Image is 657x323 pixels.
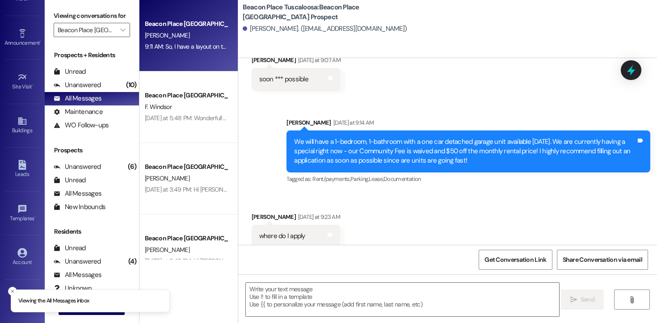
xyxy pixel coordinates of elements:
div: [PERSON_NAME] [286,118,650,130]
i:  [628,296,635,303]
span: Rent/payments , [312,175,350,183]
span: Parking , [350,175,369,183]
div: Residents [45,227,139,236]
button: Send [561,289,604,310]
div: We will have a 1-bedroom, 1-bathroom with a one car detached garage unit available [DATE]. We are... [294,137,636,166]
div: (10) [124,78,139,92]
div: WO Follow-ups [54,121,109,130]
div: Unread [54,243,86,253]
span: [PERSON_NAME] [145,31,190,39]
div: (4) [126,255,139,268]
span: • [32,82,34,88]
div: All Messages [54,189,101,198]
div: 9:11 AM: So, I have a layout on the [PERSON_NAME] apartment and it's $1400. That would mean my re... [145,42,510,50]
button: Close toast [8,287,17,296]
i:  [120,26,125,34]
span: [PERSON_NAME] [145,246,190,254]
input: All communities [58,23,116,37]
a: Account [4,245,40,269]
div: Unread [54,67,86,76]
div: Maintenance [54,107,103,117]
div: soon *** possible [259,75,308,84]
button: Get Conversation Link [479,250,552,270]
span: Send [581,295,594,304]
i:  [570,296,577,303]
div: Beacon Place [GEOGRAPHIC_DATA] Prospect [145,19,227,29]
span: Share Conversation via email [563,255,642,264]
div: [DATE] at 9:07 AM [296,55,341,65]
div: (6) [126,160,139,174]
div: Unanswered [54,80,101,90]
div: where do I apply [259,231,305,241]
div: [PERSON_NAME] [252,55,341,68]
span: • [40,38,41,45]
div: Beacon Place [GEOGRAPHIC_DATA] Prospect [145,234,227,243]
p: Viewing the All Messages inbox [18,297,89,305]
span: F. Windsor [145,103,172,111]
span: [PERSON_NAME] [145,174,190,182]
a: Leads [4,157,40,181]
a: Buildings [4,113,40,138]
div: Unanswered [54,257,101,266]
div: Prospects [45,146,139,155]
div: Unread [54,176,86,185]
div: New Inbounds [54,202,105,212]
div: [DATE] at 5:48 PM: Wonderful! Thank you!! [145,114,253,122]
div: Beacon Place [GEOGRAPHIC_DATA] Prospect [145,162,227,172]
div: Prospects + Residents [45,50,139,60]
div: Beacon Place [GEOGRAPHIC_DATA] Prospect [145,91,227,100]
div: Unanswered [54,162,101,172]
a: Site Visit • [4,70,40,94]
span: • [34,214,36,220]
div: [DATE] at 9:23 AM [296,212,340,222]
a: Templates • [4,201,40,226]
div: Tagged as: [286,172,650,185]
span: Get Conversation Link [484,255,546,264]
label: Viewing conversations for [54,9,130,23]
div: [PERSON_NAME]. ([EMAIL_ADDRESS][DOMAIN_NAME]) [243,24,407,34]
a: Support [4,289,40,313]
button: Share Conversation via email [557,250,648,270]
span: Lease , [369,175,383,183]
span: Documentation [383,175,421,183]
div: [PERSON_NAME] [252,212,341,225]
b: Beacon Place Tuscaloosa: Beacon Place [GEOGRAPHIC_DATA] Prospect [243,3,421,22]
div: All Messages [54,270,101,280]
div: [DATE] at 9:14 AM [331,118,374,127]
div: All Messages [54,94,101,103]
